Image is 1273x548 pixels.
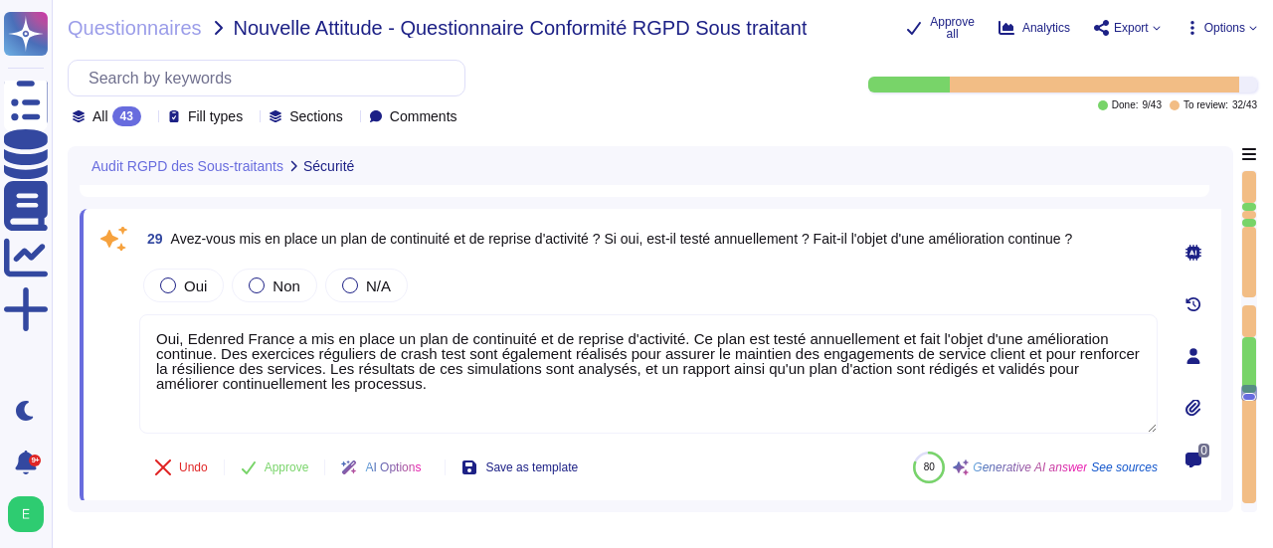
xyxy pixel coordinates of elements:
[184,277,207,294] span: Oui
[289,109,343,123] span: Sections
[1142,100,1161,110] span: 9 / 43
[1232,100,1257,110] span: 32 / 43
[973,461,1087,473] span: Generative AI answer
[188,109,243,123] span: Fill types
[303,159,354,173] span: Sécurité
[1091,461,1158,473] span: See sources
[365,461,421,473] span: AI Options
[225,448,325,487] button: Approve
[924,461,935,472] span: 80
[4,492,58,536] button: user
[366,277,391,294] span: N/A
[390,109,457,123] span: Comments
[171,231,1073,247] span: Avez-vous mis en place un plan de continuité et de reprise d'activité ? Si oui, est-il testé annu...
[1112,100,1139,110] span: Done:
[139,314,1158,434] textarea: Oui, Edenred France a mis en place un plan de continuité et de reprise d'activité. Ce plan est te...
[999,20,1070,36] button: Analytics
[273,277,300,294] span: Non
[1204,22,1245,34] span: Options
[234,18,808,38] span: Nouvelle Attitude - Questionnaire Conformité RGPD Sous traitant
[8,496,44,532] img: user
[91,159,283,173] span: Audit RGPD des Sous-traitants
[1183,100,1228,110] span: To review:
[179,461,208,473] span: Undo
[79,61,464,95] input: Search by keywords
[139,448,224,487] button: Undo
[139,232,163,246] span: 29
[92,109,108,123] span: All
[1114,22,1149,34] span: Export
[1198,444,1209,457] span: 0
[29,455,41,466] div: 9+
[446,448,594,487] button: Save as template
[265,461,309,473] span: Approve
[485,461,578,473] span: Save as template
[930,16,975,40] span: Approve all
[1022,22,1070,34] span: Analytics
[906,16,975,40] button: Approve all
[112,106,141,126] div: 43
[68,18,202,38] span: Questionnaires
